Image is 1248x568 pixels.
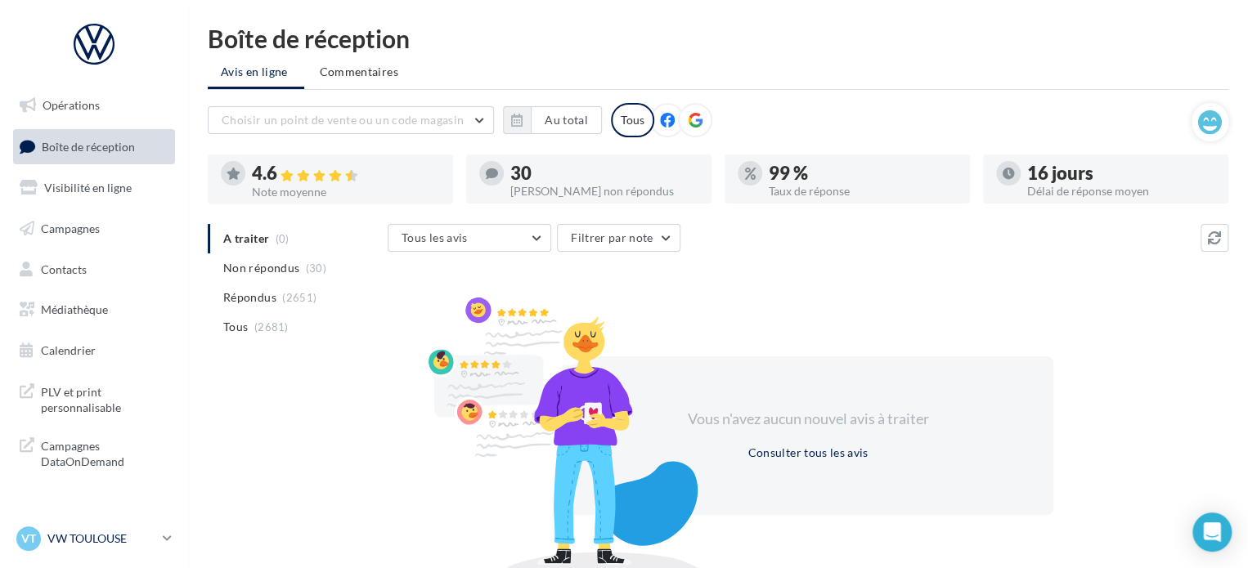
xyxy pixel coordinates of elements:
[10,212,178,246] a: Campagnes
[222,113,464,127] span: Choisir un point de vente ou un code magasin
[769,164,957,182] div: 99 %
[510,186,698,197] div: [PERSON_NAME] non répondus
[208,106,494,134] button: Choisir un point de vente ou un code magasin
[223,260,299,276] span: Non répondus
[388,224,551,252] button: Tous les avis
[306,262,326,275] span: (30)
[208,26,1228,51] div: Boîte de réception
[10,374,178,423] a: PLV et print personnalisable
[223,319,248,335] span: Tous
[503,106,602,134] button: Au total
[252,186,440,198] div: Note moyenne
[41,343,96,357] span: Calendrier
[13,523,175,554] a: VT VW TOULOUSE
[1027,186,1215,197] div: Délai de réponse moyen
[44,181,132,195] span: Visibilité en ligne
[531,106,602,134] button: Au total
[21,530,36,547] span: VT
[282,291,316,304] span: (2651)
[41,435,168,470] span: Campagnes DataOnDemand
[557,224,680,252] button: Filtrer par note
[10,88,178,123] a: Opérations
[41,221,100,235] span: Campagnes
[10,129,178,164] a: Boîte de réception
[41,302,108,316] span: Médiathèque
[252,164,440,183] div: 4.6
[510,164,698,182] div: 30
[10,253,178,287] a: Contacts
[611,103,654,137] div: Tous
[1192,512,1232,552] div: Open Intercom Messenger
[402,230,468,244] span: Tous les avis
[769,186,957,197] div: Taux de réponse
[10,428,178,476] a: Campagnes DataOnDemand
[41,262,87,275] span: Contacts
[223,289,276,306] span: Répondus
[1027,164,1215,182] div: 16 jours
[10,333,178,368] a: Calendrier
[254,320,289,333] span: (2681)
[42,139,135,153] span: Boîte de réception
[10,171,178,205] a: Visibilité en ligne
[10,293,178,327] a: Médiathèque
[741,443,874,463] button: Consulter tous les avis
[320,65,398,78] span: Commentaires
[41,381,168,416] span: PLV et print personnalisable
[667,409,949,430] div: Vous n'avez aucun nouvel avis à traiter
[47,530,156,547] p: VW TOULOUSE
[43,98,100,112] span: Opérations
